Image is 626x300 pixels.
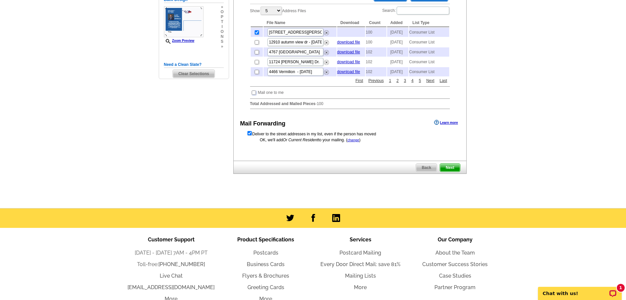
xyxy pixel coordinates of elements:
th: Count [366,19,386,27]
a: 3 [402,78,408,84]
a: change [347,138,359,142]
a: Learn more [434,120,458,125]
span: 100 [317,101,323,106]
td: Consumer List [409,28,449,37]
td: Consumer List [409,67,449,76]
span: Back [416,164,437,172]
td: 102 [366,57,386,67]
span: Customer Support [148,236,195,243]
a: Remove this list [324,68,329,73]
div: OK, we'll add to your mailing. ( ) [247,137,453,143]
a: 4 [410,78,415,84]
td: 100 [366,28,386,37]
span: Product Specifications [237,236,294,243]
a: Every Door Direct Mail: save 81% [320,261,401,267]
a: Back [416,163,437,172]
select: ShowAddress Files [261,7,282,15]
span: » [220,5,223,10]
iframe: LiveChat chat widget [534,279,626,300]
a: Remove this list [324,39,329,43]
span: n [220,34,223,39]
a: Postcard Mailing [339,250,381,256]
td: 102 [366,67,386,76]
span: s [220,39,223,44]
img: delete.png [324,40,329,45]
a: Business Cards [247,261,285,267]
img: delete.png [324,30,329,35]
form: Deliver to the street addresses in my list, even if the person has moved [247,130,453,137]
a: Flyers & Brochures [242,273,289,279]
img: delete.png [324,70,329,75]
img: delete.png [324,50,329,55]
label: Show Address Files [250,6,306,15]
a: Greeting Cards [247,284,284,290]
span: Services [350,236,371,243]
input: Search: [397,7,449,14]
a: Zoom Preview [164,39,195,42]
a: Partner Program [434,284,475,290]
td: Mail one to me [258,89,284,96]
a: About the Team [435,250,475,256]
a: [PHONE_NUMBER] [158,261,205,267]
td: [DATE] [387,38,408,47]
a: download file [337,40,360,44]
a: 5 [417,78,423,84]
li: Toll-free: [124,260,219,268]
a: Remove this list [324,29,329,34]
a: Customer Success Stories [422,261,488,267]
span: t [220,19,223,24]
span: o [220,10,223,14]
span: p [220,14,223,19]
a: 1 [387,78,393,84]
td: [DATE] [387,67,408,76]
td: [DATE] [387,57,408,67]
a: download file [337,60,360,64]
a: Case Studies [439,273,471,279]
a: Postcards [253,250,278,256]
a: download file [337,69,360,74]
a: Live Chat [160,273,183,279]
strong: Total Addressed and Mailed Pieces [250,101,315,106]
td: [DATE] [387,47,408,57]
span: o [220,29,223,34]
span: Next [440,164,460,172]
a: Next [425,78,436,84]
span: Or Current Resident [283,138,318,142]
label: Search: [382,6,450,15]
a: [EMAIL_ADDRESS][DOMAIN_NAME] [128,284,215,290]
a: Remove this list [324,59,329,63]
a: First [354,78,365,84]
a: Mailing Lists [345,273,376,279]
a: More [354,284,367,290]
td: Consumer List [409,47,449,57]
th: File Name [264,19,336,27]
img: delete.png [324,60,329,65]
th: Download [337,19,365,27]
li: [DATE] - [DATE] 7AM - 4PM PT [124,249,219,257]
td: Consumer List [409,57,449,67]
a: 2 [395,78,400,84]
span: i [220,24,223,29]
a: Last [438,78,449,84]
td: Consumer List [409,38,449,47]
span: Our Company [438,236,473,243]
th: List Type [409,19,449,27]
div: Mail Forwarding [240,119,286,128]
img: small-thumb.jpg [164,6,203,37]
td: [DATE] [387,28,408,37]
a: download file [337,50,360,54]
span: Clear Selections [173,70,215,78]
td: 102 [366,47,386,57]
span: » [220,44,223,49]
a: Remove this list [324,49,329,53]
th: Added [387,19,408,27]
td: 100 [366,38,386,47]
h5: Need a Clean Slate? [164,62,224,68]
a: Previous [367,78,385,84]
